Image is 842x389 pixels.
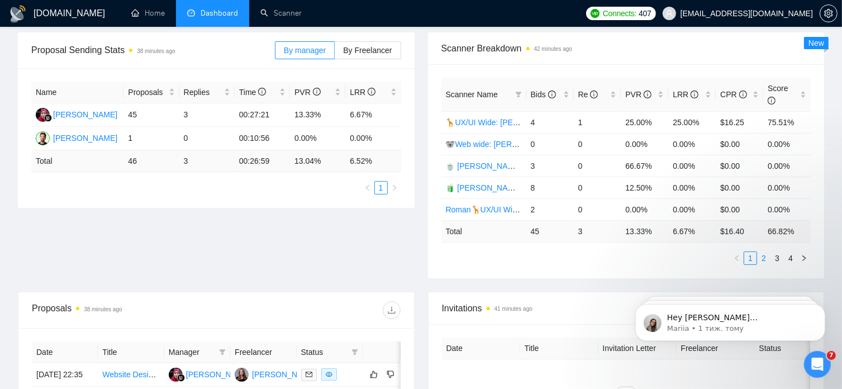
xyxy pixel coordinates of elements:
[313,88,321,96] span: info-circle
[730,252,744,265] li: Previous Page
[744,252,757,265] li: 1
[768,84,788,105] span: Score
[260,8,302,18] a: searchScanner
[446,183,681,192] a: 🧃 [PERSON_NAME] Other Categories 09.12: UX/UI & Web design
[716,133,763,155] td: $0.00
[446,162,640,170] a: 🍵 [PERSON_NAME] | Web Wide: 09/12 - Bid in Range
[31,43,275,57] span: Proposal Sending Stats
[361,181,374,194] li: Previous Page
[441,41,811,55] span: Scanner Breakdown
[763,133,811,155] td: 0.00%
[621,177,668,198] td: 12.50%
[621,133,668,155] td: 0.00%
[345,103,401,127] td: 6.67%
[184,86,222,98] span: Replies
[763,198,811,220] td: 0.00%
[591,9,600,18] img: upwork-logo.png
[179,127,235,150] td: 0
[531,90,556,99] span: Bids
[179,103,235,127] td: 3
[31,150,123,172] td: Total
[187,9,195,17] span: dashboard
[294,88,321,97] span: PVR
[768,97,776,105] span: info-circle
[374,181,388,194] li: 1
[763,155,811,177] td: 0.00%
[391,184,398,191] span: right
[619,281,842,359] iframe: Intercom notifications повідомлення
[739,91,747,98] span: info-circle
[219,349,226,355] span: filter
[387,370,394,379] span: dislike
[574,220,621,242] td: 3
[36,133,117,142] a: RV[PERSON_NAME]
[757,252,770,265] li: 2
[804,351,831,378] iframe: Intercom live chat
[169,369,250,378] a: D[PERSON_NAME]
[515,91,522,98] span: filter
[446,140,682,149] a: 🐨Web wide: [PERSON_NAME] 03/07 old але перест на веб проф
[827,351,836,360] span: 7
[784,252,797,265] li: 4
[290,150,345,172] td: 13.04 %
[673,90,698,99] span: LRR
[164,341,230,363] th: Manager
[370,370,378,379] span: like
[284,46,326,55] span: By manager
[343,46,392,55] span: By Freelancer
[526,220,574,242] td: 45
[31,82,123,103] th: Name
[668,198,716,220] td: 0.00%
[598,338,677,359] th: Invitation Letter
[290,103,345,127] td: 13.33%
[252,368,316,381] div: [PERSON_NAME]
[513,86,524,103] span: filter
[364,184,371,191] span: left
[691,91,698,98] span: info-circle
[770,252,784,265] li: 3
[639,7,651,20] span: 407
[258,88,266,96] span: info-circle
[574,133,621,155] td: 0
[32,341,98,363] th: Date
[820,9,838,18] a: setting
[361,181,374,194] button: left
[123,82,179,103] th: Proposals
[716,198,763,220] td: $0.00
[716,177,763,198] td: $0.00
[53,108,117,121] div: [PERSON_NAME]
[201,8,238,18] span: Dashboard
[494,306,532,312] time: 41 minutes ago
[625,90,651,99] span: PVR
[217,344,228,360] span: filter
[665,10,673,17] span: user
[574,177,621,198] td: 0
[574,155,621,177] td: 0
[446,90,498,99] span: Scanner Name
[621,220,668,242] td: 13.33 %
[820,9,837,18] span: setting
[169,346,215,358] span: Manager
[441,220,526,242] td: Total
[36,131,50,145] img: RV
[306,371,312,378] span: mail
[442,301,811,315] span: Invitations
[763,111,811,133] td: 75.51%
[367,368,380,381] button: like
[526,177,574,198] td: 8
[123,150,179,172] td: 46
[179,150,235,172] td: 3
[44,114,52,122] img: gigradar-bm.png
[53,132,117,144] div: [PERSON_NAME]
[36,110,117,118] a: D[PERSON_NAME]
[590,91,598,98] span: info-circle
[621,198,668,220] td: 0.00%
[797,252,811,265] button: right
[32,363,98,387] td: [DATE] 22:35
[716,111,763,133] td: $16.25
[123,127,179,150] td: 1
[290,127,345,150] td: 0.00%
[128,86,166,98] span: Proposals
[797,252,811,265] li: Next Page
